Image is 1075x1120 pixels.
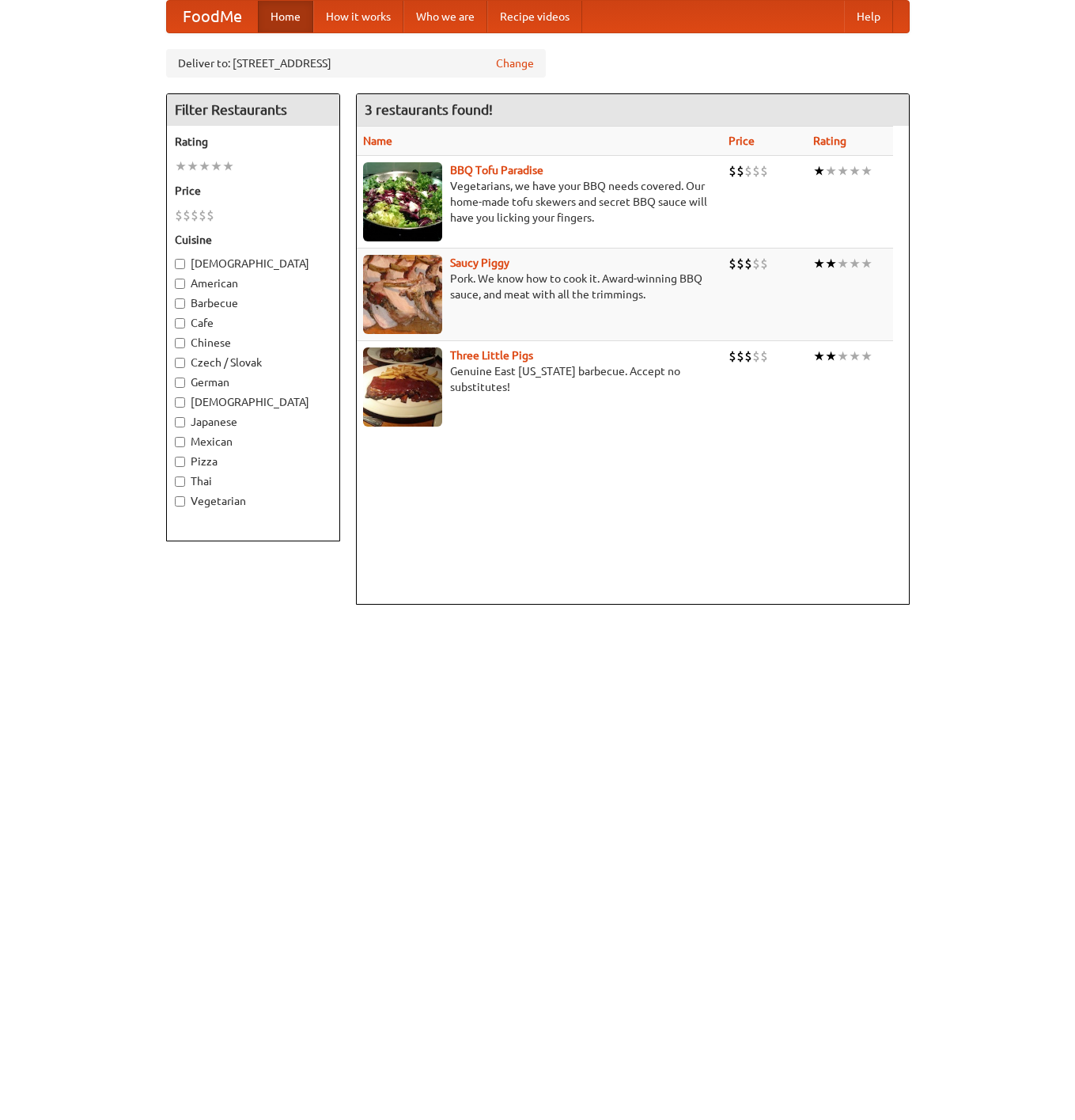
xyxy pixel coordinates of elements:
input: Cafe [175,318,185,328]
p: Vegetarians, we have your BBQ needs covered. Our home-made tofu skewers and secret BBQ sauce will... [363,178,716,226]
li: ★ [813,255,825,272]
a: FoodMe [167,1,258,32]
h5: Cuisine [175,232,331,248]
label: Cafe [175,315,331,331]
a: Recipe videos [487,1,582,32]
a: Who we are [403,1,487,32]
input: Mexican [175,437,185,447]
input: [DEMOGRAPHIC_DATA] [175,397,185,408]
label: [DEMOGRAPHIC_DATA] [175,256,331,271]
li: $ [729,347,736,365]
li: $ [744,347,752,365]
a: How it works [313,1,403,32]
input: Vegetarian [175,496,185,507]
li: ★ [825,162,837,180]
label: Vegetarian [175,493,331,509]
li: ★ [210,158,222,175]
input: American [175,279,185,289]
li: $ [760,255,768,272]
li: ★ [825,255,837,272]
img: tofuparadise.jpg [363,162,442,241]
img: saucy.jpg [363,255,442,334]
label: Japanese [175,414,331,430]
li: ★ [199,158,210,175]
li: $ [744,255,752,272]
li: ★ [837,255,849,272]
li: ★ [837,347,849,365]
li: $ [175,207,183,224]
li: ★ [861,162,872,180]
li: ★ [813,162,825,180]
li: ★ [825,347,837,365]
label: [DEMOGRAPHIC_DATA] [175,394,331,410]
li: $ [183,207,191,224]
label: Chinese [175,335,331,351]
li: ★ [187,158,199,175]
li: $ [729,255,736,272]
li: ★ [813,347,825,365]
li: $ [760,347,768,365]
input: Pizza [175,457,185,467]
img: littlepigs.jpg [363,347,442,427]
input: Chinese [175,338,185,348]
li: $ [191,207,199,224]
h4: Filter Restaurants [167,94,339,126]
h5: Price [175,183,331,199]
a: Price [729,135,755,147]
label: American [175,275,331,291]
label: German [175,374,331,390]
label: Czech / Slovak [175,355,331,370]
li: $ [736,347,744,365]
input: Japanese [175,417,185,427]
a: Name [363,135,392,147]
li: ★ [849,347,861,365]
input: Czech / Slovak [175,358,185,368]
li: $ [752,347,760,365]
li: $ [736,162,744,180]
li: ★ [849,255,861,272]
li: ★ [861,347,872,365]
label: Thai [175,473,331,489]
input: German [175,378,185,388]
h5: Rating [175,134,331,150]
li: $ [736,255,744,272]
a: BBQ Tofu Paradise [450,164,543,177]
input: Barbecue [175,298,185,309]
input: [DEMOGRAPHIC_DATA] [175,259,185,269]
li: $ [729,162,736,180]
a: Rating [813,135,846,147]
li: ★ [222,158,234,175]
label: Barbecue [175,295,331,311]
li: $ [752,162,760,180]
a: Help [844,1,893,32]
a: Saucy Piggy [450,256,509,269]
li: $ [206,207,214,224]
li: ★ [849,162,861,180]
li: $ [752,255,760,272]
label: Mexican [175,434,331,450]
a: Home [258,1,313,32]
li: $ [760,162,768,180]
input: Thai [175,476,185,487]
p: Pork. We know how to cook it. Award-winning BBQ sauce, and meat with all the trimmings. [363,271,716,302]
ng-pluralize: 3 restaurants found! [365,102,493,117]
li: $ [199,207,206,224]
a: Three Little Pigs [450,349,533,362]
div: Deliver to: [STREET_ADDRESS] [166,49,546,78]
label: Pizza [175,454,331,469]
li: $ [744,162,752,180]
a: Change [496,55,534,71]
li: ★ [861,255,872,272]
li: ★ [837,162,849,180]
li: ★ [175,158,187,175]
p: Genuine East [US_STATE] barbecue. Accept no substitutes! [363,363,716,395]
